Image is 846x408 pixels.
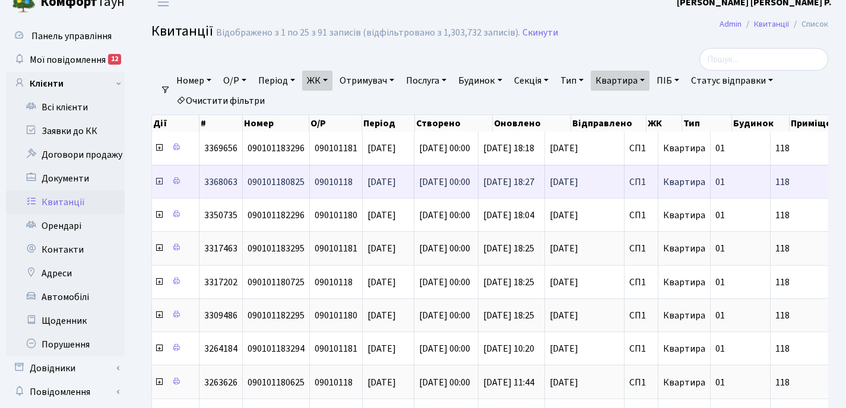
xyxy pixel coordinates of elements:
[571,115,647,132] th: Відправлено
[715,309,725,322] span: 01
[367,142,396,155] span: [DATE]
[152,115,199,132] th: Дії
[720,18,742,30] a: Admin
[550,144,619,153] span: [DATE]
[248,242,305,255] span: 090101183295
[315,209,357,222] span: 090101180
[483,242,534,255] span: [DATE] 18:25
[715,242,725,255] span: 01
[367,209,396,222] span: [DATE]
[454,71,506,91] a: Будинок
[6,95,125,119] a: Всі клієнти
[315,142,357,155] span: 090101181
[315,342,357,355] span: 090101181
[401,71,451,91] a: Послуга
[6,285,125,309] a: Автомобілі
[199,115,243,132] th: #
[550,344,619,353] span: [DATE]
[204,176,237,189] span: 3368063
[789,18,828,31] li: Список
[715,176,725,189] span: 01
[6,214,125,238] a: Орендарі
[248,276,305,289] span: 090101180725
[775,211,842,220] span: 118
[419,242,470,255] span: [DATE] 00:00
[108,54,121,65] div: 12
[550,278,619,287] span: [DATE]
[663,242,705,255] span: Квартира
[204,209,237,222] span: 3350735
[6,119,125,143] a: Заявки до КК
[483,276,534,289] span: [DATE] 18:25
[522,27,558,39] a: Скинути
[663,209,705,222] span: Квартира
[419,376,470,389] span: [DATE] 00:00
[591,71,649,91] a: Квартира
[6,333,125,356] a: Порушення
[367,242,396,255] span: [DATE]
[6,356,125,380] a: Довідники
[775,344,842,353] span: 118
[652,71,684,91] a: ПІБ
[629,244,653,253] span: СП1
[715,209,725,222] span: 01
[629,144,653,153] span: СП1
[715,276,725,289] span: 01
[6,262,125,285] a: Адреси
[663,376,705,389] span: Квартира
[663,342,705,355] span: Квартира
[702,12,846,37] nav: breadcrumb
[248,376,305,389] span: 090101180625
[367,376,396,389] span: [DATE]
[6,309,125,333] a: Щоденник
[367,342,396,355] span: [DATE]
[550,211,619,220] span: [DATE]
[315,276,353,289] span: 09010118
[248,309,305,322] span: 090101182295
[419,342,470,355] span: [DATE] 00:00
[419,309,470,322] span: [DATE] 00:00
[367,176,396,189] span: [DATE]
[248,342,305,355] span: 090101183294
[419,142,470,155] span: [DATE] 00:00
[629,211,653,220] span: СП1
[715,142,725,155] span: 01
[732,115,789,132] th: Будинок
[483,176,534,189] span: [DATE] 18:27
[556,71,588,91] a: Тип
[509,71,553,91] a: Секція
[629,344,653,353] span: СП1
[419,209,470,222] span: [DATE] 00:00
[6,72,125,95] a: Клієнти
[315,376,353,389] span: 09010118
[483,142,534,155] span: [DATE] 18:18
[647,115,682,132] th: ЖК
[775,378,842,387] span: 118
[682,115,732,132] th: Тип
[172,91,270,111] a: Очистити фільтри
[663,276,705,289] span: Квартира
[315,242,357,255] span: 090101181
[243,115,309,132] th: Номер
[172,71,216,91] a: Номер
[248,142,305,155] span: 090101183296
[483,342,534,355] span: [DATE] 10:20
[493,115,571,132] th: Оновлено
[6,380,125,404] a: Повідомлення
[629,177,653,187] span: СП1
[6,143,125,167] a: Договори продажу
[419,176,470,189] span: [DATE] 00:00
[483,309,534,322] span: [DATE] 18:25
[715,376,725,389] span: 01
[550,378,619,387] span: [DATE]
[248,209,305,222] span: 090101182296
[663,176,705,189] span: Квартира
[204,309,237,322] span: 3309486
[629,378,653,387] span: СП1
[151,21,213,42] span: Квитанції
[686,71,778,91] a: Статус відправки
[204,142,237,155] span: 3369656
[248,176,305,189] span: 090101180825
[663,309,705,322] span: Квартира
[204,276,237,289] span: 3317202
